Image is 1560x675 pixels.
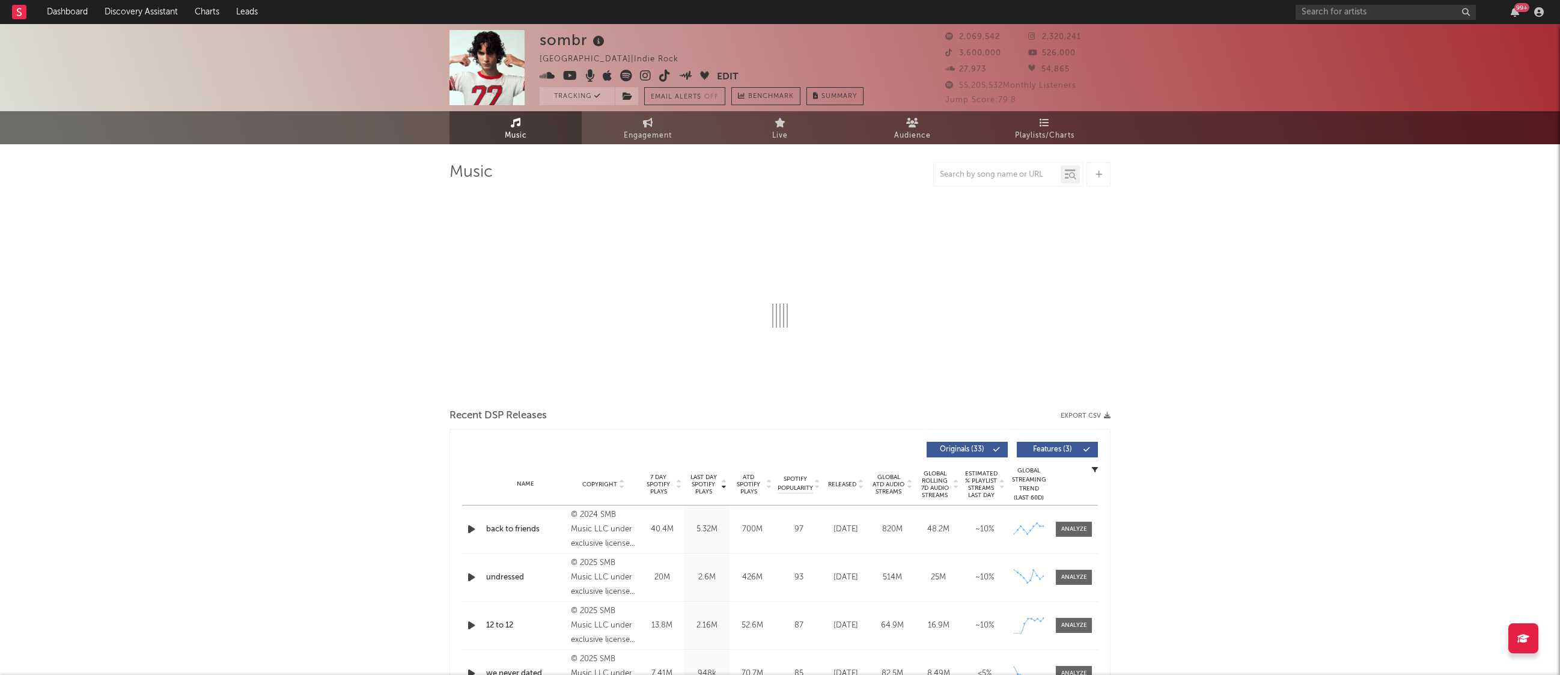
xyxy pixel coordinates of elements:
div: 16.9M [918,620,958,632]
div: Global Streaming Trend (Last 60D) [1011,466,1047,502]
div: 93 [778,572,820,584]
div: 40.4M [642,524,681,536]
div: Name [486,480,565,489]
span: Audience [894,129,931,143]
a: 12 to 12 [486,620,565,632]
span: Benchmark [748,90,794,104]
a: undressed [486,572,565,584]
button: Email AlertsOff [644,87,725,105]
div: © 2024 SMB Music LLC under exclusive license to Warner Records Inc. [571,508,636,551]
span: Last Day Spotify Plays [687,474,719,495]
a: Audience [846,111,978,144]
div: 64.9M [872,620,912,632]
div: 2.6M [687,572,727,584]
span: 526,000 [1028,49,1076,57]
input: Search by song name or URL [934,170,1061,180]
div: 700M [733,524,772,536]
div: [GEOGRAPHIC_DATA] | Indie Rock [540,52,692,67]
span: Summary [821,93,857,100]
div: 48.2M [918,524,958,536]
div: 52.6M [733,620,772,632]
span: ATD Spotify Plays [733,474,764,495]
span: Spotify Popularity [778,475,813,493]
a: Live [714,111,846,144]
button: Originals(33) [927,442,1008,457]
div: © 2025 SMB Music LLC under exclusive license to Warner Records Inc. [571,604,636,647]
div: sombr [540,30,608,50]
button: 99+ [1511,7,1519,17]
div: ~ 10 % [964,572,1005,584]
input: Search for artists [1296,5,1476,20]
span: Originals ( 33 ) [934,446,990,453]
button: Export CSV [1061,412,1111,420]
a: back to friends [486,524,565,536]
span: Copyright [582,481,617,488]
button: Tracking [540,87,615,105]
a: Benchmark [731,87,800,105]
span: Estimated % Playlist Streams Last Day [964,470,998,499]
div: [DATE] [826,620,866,632]
a: Playlists/Charts [978,111,1111,144]
button: Summary [806,87,864,105]
span: Playlists/Charts [1015,129,1074,143]
span: Jump Score: 79.8 [945,96,1016,104]
div: ~ 10 % [964,524,1005,536]
span: Engagement [624,129,672,143]
div: © 2025 SMB Music LLC under exclusive license to Warner Records Inc. [571,556,636,599]
span: 3,600,000 [945,49,1001,57]
span: Global Rolling 7D Audio Streams [918,470,951,499]
div: 5.32M [687,524,727,536]
div: 25M [918,572,958,584]
span: Recent DSP Releases [449,409,547,423]
span: Features ( 3 ) [1025,446,1080,453]
span: Music [505,129,527,143]
span: 55,205,532 Monthly Listeners [945,82,1076,90]
a: Engagement [582,111,714,144]
button: Features(3) [1017,442,1098,457]
div: 99 + [1514,3,1529,12]
em: Off [704,94,719,100]
span: Global ATD Audio Streams [872,474,905,495]
div: 426M [733,572,772,584]
span: 54,865 [1028,66,1070,73]
div: [DATE] [826,524,866,536]
button: Edit [717,70,739,85]
span: Released [828,481,856,488]
div: 2.16M [687,620,727,632]
div: 820M [872,524,912,536]
span: 27,973 [945,66,986,73]
span: 2,320,241 [1028,33,1081,41]
div: 13.8M [642,620,681,632]
div: 20M [642,572,681,584]
div: ~ 10 % [964,620,1005,632]
span: 2,069,542 [945,33,1000,41]
span: Live [772,129,788,143]
div: 514M [872,572,912,584]
span: 7 Day Spotify Plays [642,474,674,495]
div: 97 [778,524,820,536]
a: Music [449,111,582,144]
div: [DATE] [826,572,866,584]
div: 87 [778,620,820,632]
